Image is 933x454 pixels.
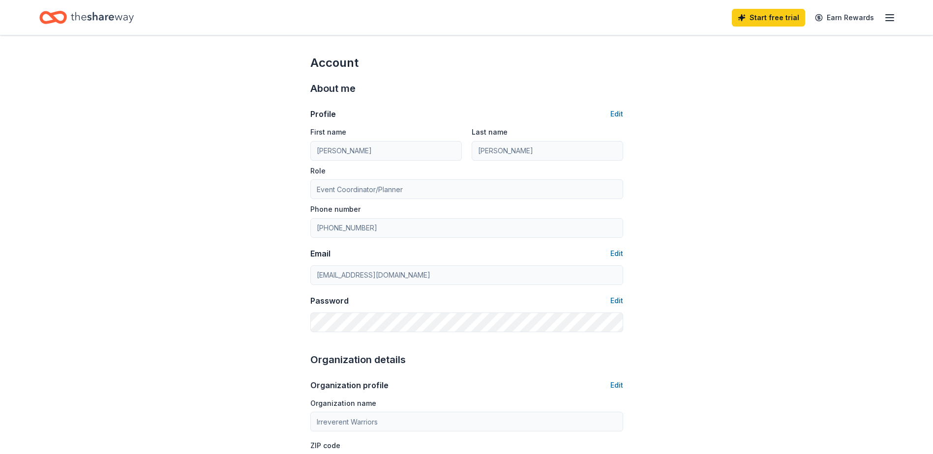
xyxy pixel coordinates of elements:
div: Password [310,295,349,307]
button: Edit [610,108,623,120]
div: About me [310,81,623,96]
label: Organization name [310,398,376,408]
label: Last name [472,127,508,137]
a: Start free trial [732,9,805,27]
label: Role [310,166,326,176]
a: Home [39,6,134,29]
div: Email [310,248,331,259]
div: Account [310,55,623,71]
button: Edit [610,248,623,259]
div: Profile [310,108,336,120]
button: Edit [610,379,623,391]
label: First name [310,127,346,137]
div: Organization details [310,352,623,368]
label: Phone number [310,204,361,214]
div: Organization profile [310,379,389,391]
button: Edit [610,295,623,307]
a: Earn Rewards [809,9,880,27]
label: ZIP code [310,441,340,451]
